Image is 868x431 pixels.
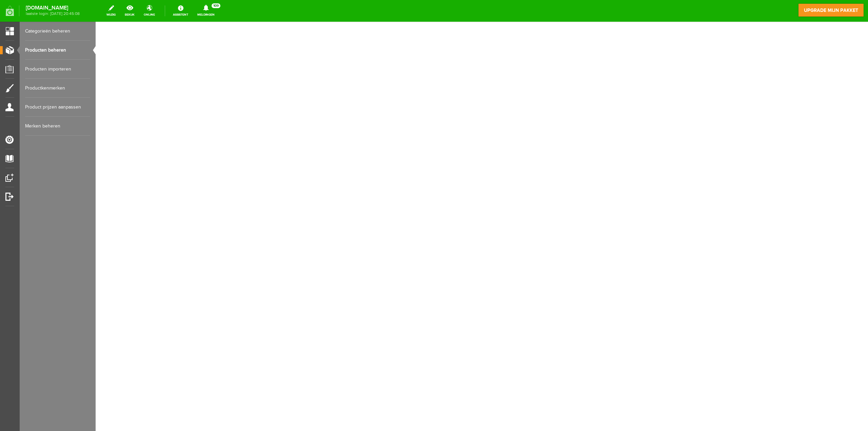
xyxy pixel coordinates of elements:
[212,3,220,8] span: 109
[26,6,80,10] strong: [DOMAIN_NAME]
[25,41,90,60] a: Producten beheren
[25,79,90,98] a: Productkenmerken
[102,3,120,18] a: wijzig
[140,3,159,18] a: online
[25,22,90,41] a: Categorieën beheren
[798,3,864,17] a: upgrade mijn pakket
[121,3,139,18] a: bekijk
[169,3,192,18] a: Assistent
[26,12,80,16] span: laatste login: [DATE] 20:45:08
[25,117,90,136] a: Merken beheren
[25,98,90,117] a: Product prijzen aanpassen
[193,3,219,18] a: Meldingen109
[25,60,90,79] a: Producten importeren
